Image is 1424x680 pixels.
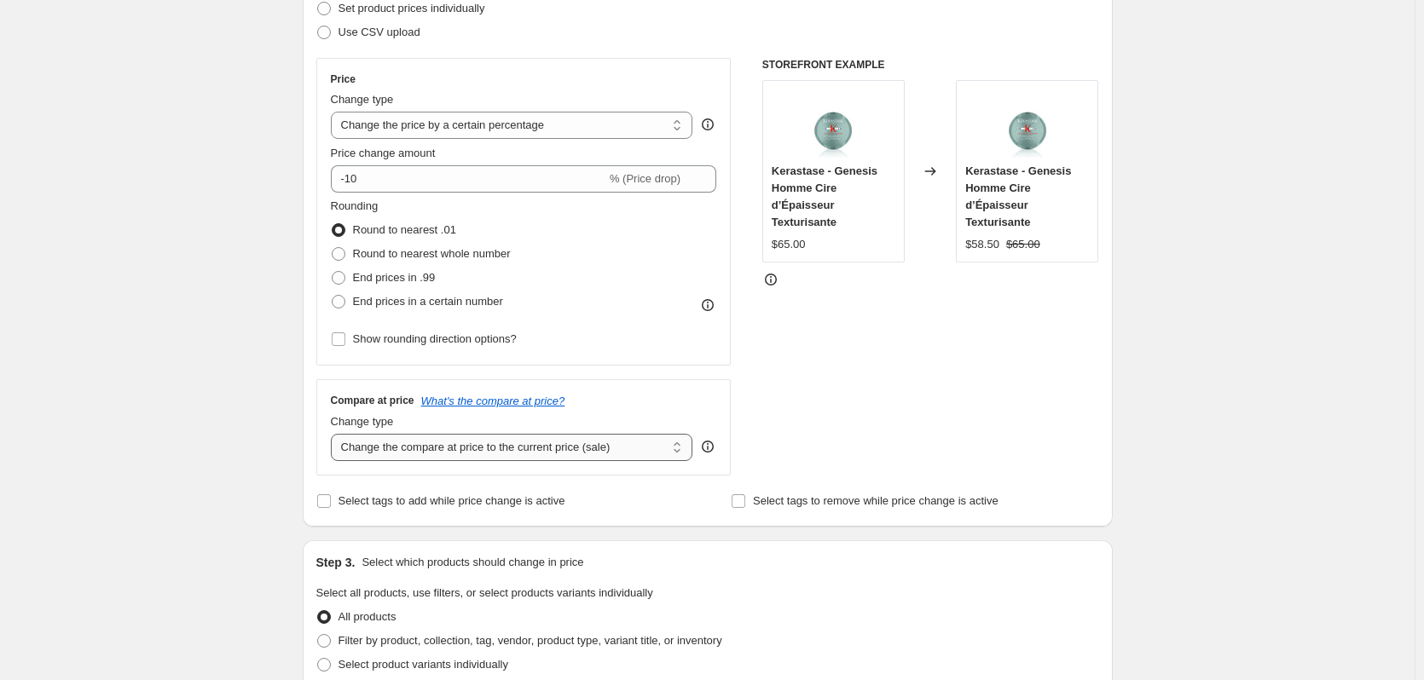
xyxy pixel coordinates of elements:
[353,223,456,236] span: Round to nearest .01
[1006,236,1040,253] strike: $65.00
[772,164,877,228] span: Kerastase - Genesis Homme Cire d’Épaisseur Texturisante
[610,172,680,185] span: % (Price drop)
[331,394,414,407] h3: Compare at price
[331,199,379,212] span: Rounding
[339,26,420,38] span: Use CSV upload
[331,147,436,159] span: Price change amount
[339,634,722,647] span: Filter by product, collection, tag, vendor, product type, variant title, or inventory
[353,295,503,308] span: End prices in a certain number
[699,438,716,455] div: help
[772,236,806,253] div: $65.00
[753,494,999,507] span: Select tags to remove while price change is active
[762,58,1099,72] h6: STOREFRONT EXAMPLE
[353,247,511,260] span: Round to nearest whole number
[331,72,356,86] h3: Price
[339,610,397,623] span: All products
[316,554,356,571] h2: Step 3.
[421,395,565,407] button: What's the compare at price?
[331,93,394,106] span: Change type
[699,116,716,133] div: help
[993,89,1062,158] img: 2022-GenesisHomme-PDP-Product-Cire_80x.jpg
[339,658,508,671] span: Select product variants individually
[331,415,394,428] span: Change type
[331,165,606,193] input: -15
[353,271,436,284] span: End prices in .99
[362,554,583,571] p: Select which products should change in price
[799,89,867,158] img: 2022-GenesisHomme-PDP-Product-Cire_80x.jpg
[965,164,1071,228] span: Kerastase - Genesis Homme Cire d’Épaisseur Texturisante
[339,2,485,14] span: Set product prices individually
[316,586,653,599] span: Select all products, use filters, or select products variants individually
[353,332,517,345] span: Show rounding direction options?
[339,494,565,507] span: Select tags to add while price change is active
[965,236,999,253] div: $58.50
